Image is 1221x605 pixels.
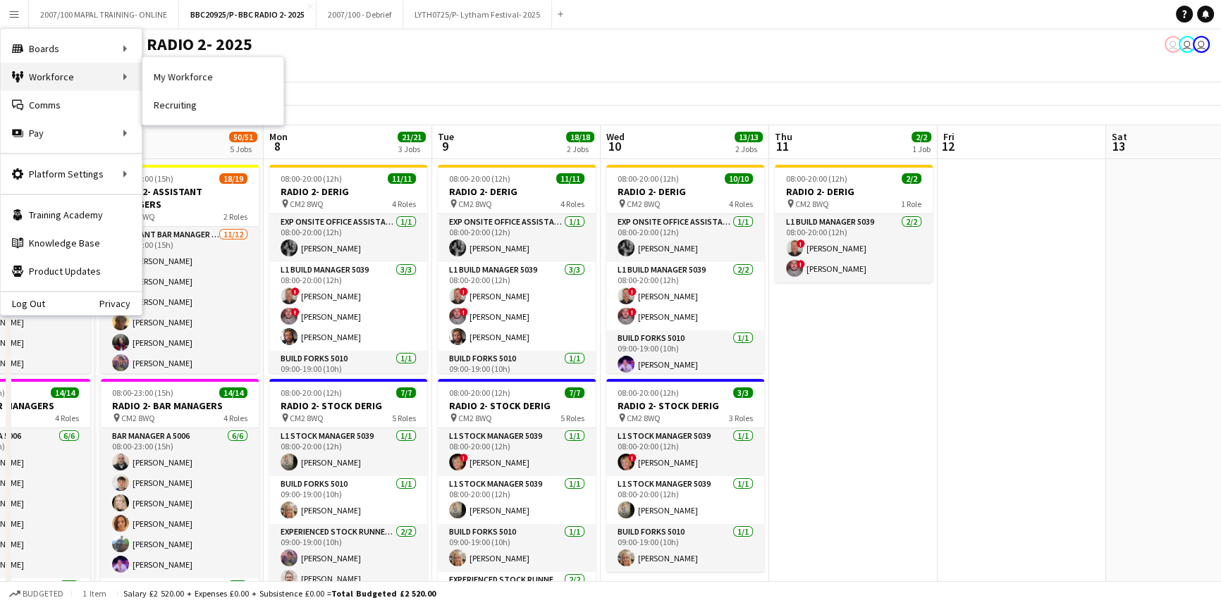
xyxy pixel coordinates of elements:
[606,379,764,572] div: 08:00-20:00 (12h)3/3RADIO 2- STOCK DERIG CM2 8WQ3 RolesL1 Stock Manager 50391/108:00-20:00 (12h)!...
[438,262,596,351] app-card-role: L1 Build Manager 50393/308:00-20:00 (12h)![PERSON_NAME]![PERSON_NAME][PERSON_NAME]
[392,413,416,423] span: 5 Roles
[565,387,584,398] span: 7/7
[101,428,259,578] app-card-role: Bar Manager A 50066/608:00-23:00 (15h)[PERSON_NAME][PERSON_NAME][PERSON_NAME][PERSON_NAME][PERSON...
[101,185,259,211] h3: RADIO 2- ASSISTANT MANAGERS
[438,130,454,143] span: Tue
[112,173,173,184] span: 08:00-23:00 (15h)
[269,399,427,412] h3: RADIO 2- STOCK DERIG
[458,199,492,209] span: CM2 8WQ
[179,1,317,28] button: BBC20925/P- BBC RADIO 2- 2025
[229,132,257,142] span: 50/51
[269,214,427,262] app-card-role: Exp Onsite Office Assistant 50121/108:00-20:00 (12h)[PERSON_NAME]
[725,173,753,184] span: 10/10
[291,308,300,316] span: !
[560,413,584,423] span: 5 Roles
[733,387,753,398] span: 3/3
[1,91,142,119] a: Comms
[912,132,931,142] span: 2/2
[101,399,259,412] h3: RADIO 2- BAR MANAGERS
[606,476,764,524] app-card-role: L1 Stock Manager 50391/108:00-20:00 (12h)[PERSON_NAME]
[902,173,921,184] span: 2/2
[223,211,247,222] span: 2 Roles
[628,308,637,316] span: !
[101,379,259,587] app-job-card: 08:00-23:00 (15h)14/14RADIO 2- BAR MANAGERS CM2 8WQ4 RolesBar Manager A 50066/608:00-23:00 (15h)[...
[438,476,596,524] app-card-role: L1 Stock Manager 50391/108:00-20:00 (12h)[PERSON_NAME]
[438,165,596,373] app-job-card: 08:00-20:00 (12h)11/11RADIO 2- DERIG CM2 8WQ4 RolesExp Onsite Office Assistant 50121/108:00-20:00...
[290,413,324,423] span: CM2 8WQ
[1,257,142,285] a: Product Updates
[78,588,111,599] span: 1 item
[1110,138,1127,154] span: 13
[735,144,762,154] div: 2 Jobs
[23,589,63,599] span: Budgeted
[142,63,283,91] a: My Workforce
[438,214,596,262] app-card-role: Exp Onsite Office Assistant 50121/108:00-20:00 (12h)[PERSON_NAME]
[1,160,142,188] div: Platform Settings
[627,413,661,423] span: CM2 8WQ
[51,387,79,398] span: 14/14
[567,144,594,154] div: 2 Jobs
[269,524,427,592] app-card-role: Experienced Stock Runner 50122/209:00-19:00 (10h)[PERSON_NAME][PERSON_NAME]
[628,454,637,462] span: !
[775,214,933,282] app-card-role: L1 Build Manager 50392/208:00-20:00 (12h)![PERSON_NAME]![PERSON_NAME]
[943,130,955,143] span: Fri
[628,287,637,296] span: !
[101,165,259,373] app-job-card: 08:00-23:00 (15h)18/19RADIO 2- ASSISTANT MANAGERS CM2 8WQ2 RolesAssistant Bar Manager 500611/1208...
[618,387,679,398] span: 08:00-20:00 (12h)
[606,165,764,373] app-job-card: 08:00-20:00 (12h)10/10RADIO 2- DERIG CM2 8WQ4 RolesExp Onsite Office Assistant 50121/108:00-20:00...
[1,298,45,309] a: Log Out
[1,63,142,91] div: Workforce
[121,413,155,423] span: CM2 8WQ
[735,132,763,142] span: 13/13
[604,138,625,154] span: 10
[436,138,454,154] span: 9
[627,199,661,209] span: CM2 8WQ
[1165,36,1182,53] app-user-avatar: Suzanne Edwards
[269,476,427,524] app-card-role: Build Forks 50101/109:00-19:00 (10h)[PERSON_NAME]
[438,185,596,198] h3: RADIO 2- DERIG
[606,185,764,198] h3: RADIO 2- DERIG
[438,379,596,587] app-job-card: 08:00-20:00 (12h)7/7RADIO 2- STOCK DERIG CM2 8WQ5 RolesL1 Stock Manager 50391/108:00-20:00 (12h)!...
[317,1,403,28] button: 2007/100 - Debrief
[449,173,510,184] span: 08:00-20:00 (12h)
[1,229,142,257] a: Knowledge Base
[219,173,247,184] span: 18/19
[269,130,288,143] span: Mon
[269,379,427,587] div: 08:00-20:00 (12h)7/7RADIO 2- STOCK DERIG CM2 8WQ5 RolesL1 Stock Manager 50391/108:00-20:00 (12h)[...
[606,524,764,572] app-card-role: Build Forks 50101/109:00-19:00 (10h)[PERSON_NAME]
[775,130,792,143] span: Thu
[458,413,492,423] span: CM2 8WQ
[398,132,426,142] span: 21/21
[606,214,764,262] app-card-role: Exp Onsite Office Assistant 50121/108:00-20:00 (12h)[PERSON_NAME]
[460,454,468,462] span: !
[556,173,584,184] span: 11/11
[388,173,416,184] span: 11/11
[123,588,436,599] div: Salary £2 520.00 + Expenses £0.00 + Subsistence £0.00 =
[775,165,933,282] div: 08:00-20:00 (12h)2/2RADIO 2- DERIG CM2 8WQ1 RoleL1 Build Manager 50392/208:00-20:00 (12h)![PERSON...
[438,524,596,572] app-card-role: Build Forks 50101/109:00-19:00 (10h)[PERSON_NAME]
[775,185,933,198] h3: RADIO 2- DERIG
[396,387,416,398] span: 7/7
[55,413,79,423] span: 4 Roles
[1,119,142,147] div: Pay
[1179,36,1196,53] app-user-avatar: Grace Shorten
[1112,130,1127,143] span: Sat
[223,413,247,423] span: 4 Roles
[797,260,805,268] span: !
[142,91,283,119] a: Recruiting
[460,308,468,316] span: !
[438,428,596,476] app-card-role: L1 Stock Manager 50391/108:00-20:00 (12h)![PERSON_NAME]
[29,1,179,28] button: 2007/100 MAPAL TRAINING- ONLINE
[606,428,764,476] app-card-role: L1 Stock Manager 50391/108:00-20:00 (12h)![PERSON_NAME]
[230,144,257,154] div: 5 Jobs
[219,387,247,398] span: 14/14
[912,144,931,154] div: 1 Job
[281,173,342,184] span: 08:00-20:00 (12h)
[560,199,584,209] span: 4 Roles
[331,588,436,599] span: Total Budgeted £2 520.00
[786,173,847,184] span: 08:00-20:00 (12h)
[267,138,288,154] span: 8
[460,287,468,296] span: !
